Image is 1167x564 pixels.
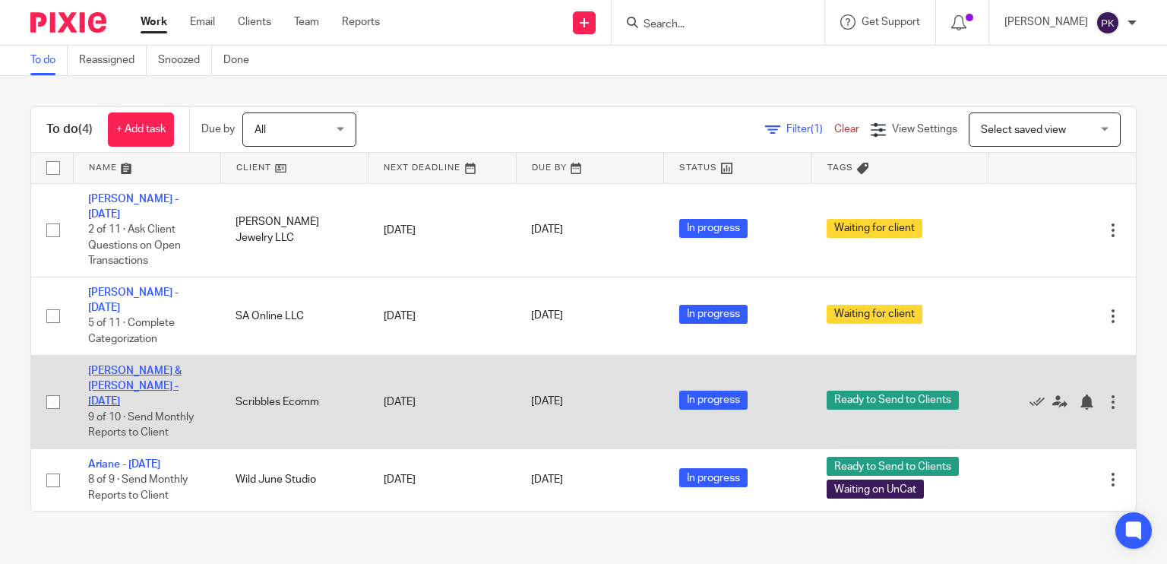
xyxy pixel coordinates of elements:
h1: To do [46,122,93,138]
td: [DATE] [368,183,516,277]
span: Ready to Send to Clients [827,391,959,410]
span: [DATE] [531,311,563,322]
a: Done [223,46,261,75]
img: svg%3E [1096,11,1120,35]
span: Filter [786,124,834,135]
a: Snoozed [158,46,212,75]
a: Reports [342,14,380,30]
span: View Settings [892,124,957,135]
a: Ariane - [DATE] [88,459,160,470]
a: + Add task [108,112,174,147]
td: Wild June Studio [220,448,368,511]
span: Select saved view [981,125,1066,135]
td: [PERSON_NAME] Jewelry LLC [220,183,368,277]
span: Waiting for client [827,305,922,324]
a: Clients [238,14,271,30]
span: 5 of 11 · Complete Categorization [88,318,175,345]
a: Reassigned [79,46,147,75]
span: 9 of 10 · Send Monthly Reports to Client [88,412,194,439]
input: Search [642,18,779,32]
span: [DATE] [531,225,563,236]
p: Due by [201,122,235,137]
span: In progress [679,219,748,238]
span: 2 of 11 · Ask Client Questions on Open Transactions [88,224,181,266]
a: Email [190,14,215,30]
span: (1) [811,124,823,135]
span: Tags [827,163,853,172]
span: In progress [679,468,748,487]
span: Waiting on UnCat [827,480,924,499]
a: Team [294,14,319,30]
span: Get Support [862,17,920,27]
td: [DATE] [368,277,516,355]
span: All [255,125,266,135]
td: Scribbles Ecomm [220,355,368,448]
td: SA Online LLC [220,277,368,355]
a: Work [141,14,167,30]
a: Mark as done [1029,394,1052,409]
a: [PERSON_NAME] - [DATE] [88,287,179,313]
span: In progress [679,305,748,324]
a: To do [30,46,68,75]
span: [DATE] [531,397,563,407]
a: Clear [834,124,859,135]
span: [DATE] [531,474,563,485]
img: Pixie [30,12,106,33]
span: Waiting for client [827,219,922,238]
td: [DATE] [368,448,516,511]
a: [PERSON_NAME] & [PERSON_NAME] - [DATE] [88,366,182,407]
a: [PERSON_NAME] - [DATE] [88,194,179,220]
td: [DATE] [368,355,516,448]
span: 8 of 9 · Send Monthly Reports to Client [88,474,188,501]
span: In progress [679,391,748,410]
p: [PERSON_NAME] [1004,14,1088,30]
span: (4) [78,123,93,135]
span: Ready to Send to Clients [827,457,959,476]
